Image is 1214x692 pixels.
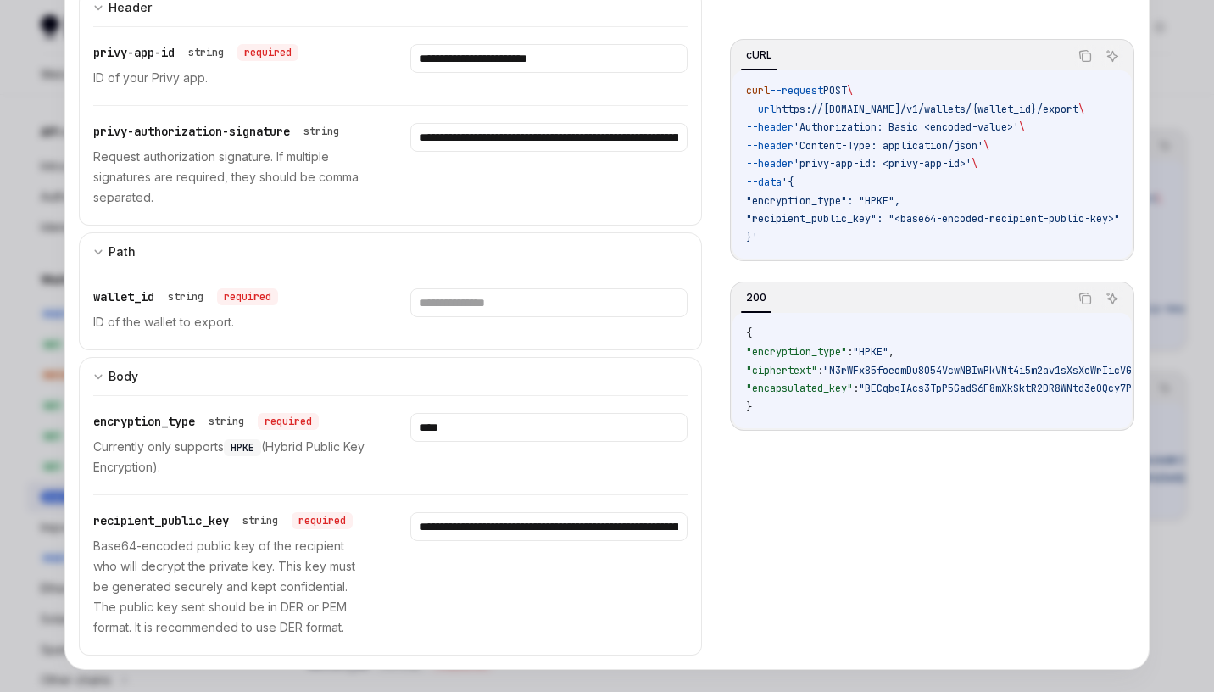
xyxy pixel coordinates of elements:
[303,125,339,138] div: string
[853,345,888,359] span: "HPKE"
[93,312,370,332] p: ID of the wallet to export.
[93,289,154,304] span: wallet_id
[847,345,853,359] span: :
[93,437,370,477] p: Currently only supports (Hybrid Public Key Encryption).
[853,382,859,395] span: :
[168,290,203,304] div: string
[888,345,894,359] span: ,
[776,103,1078,116] span: https://[DOMAIN_NAME]/v1/wallets/{wallet_id}/export
[823,84,847,98] span: POST
[93,536,370,638] p: Base64-encoded public key of the recipient who will decrypt the private key. This key must be gen...
[983,139,989,153] span: \
[746,84,770,98] span: curl
[746,382,853,395] span: "encapsulated_key"
[746,120,794,134] span: --header
[93,68,370,88] p: ID of your Privy app.
[258,413,319,430] div: required
[847,84,853,98] span: \
[242,514,278,527] div: string
[292,512,353,529] div: required
[209,415,244,428] div: string
[794,139,983,153] span: 'Content-Type: application/json'
[770,84,823,98] span: --request
[188,46,224,59] div: string
[1074,287,1096,310] button: Copy the contents from the code block
[93,45,175,60] span: privy-app-id
[794,120,1019,134] span: 'Authorization: Basic <encoded-value>'
[746,194,900,208] span: "encryption_type": "HPKE",
[93,124,290,139] span: privy-authorization-signature
[1074,45,1096,67] button: Copy the contents from the code block
[93,512,353,529] div: recipient_public_key
[746,176,782,189] span: --data
[746,231,758,244] span: }'
[1101,287,1123,310] button: Ask AI
[93,123,346,140] div: privy-authorization-signature
[741,45,777,65] div: cURL
[79,357,702,395] button: expand input section
[794,157,972,170] span: 'privy-app-id: <privy-app-id>'
[93,413,319,430] div: encryption_type
[741,287,771,308] div: 200
[93,147,370,208] p: Request authorization signature. If multiple signatures are required, they should be comma separa...
[746,157,794,170] span: --header
[93,513,229,528] span: recipient_public_key
[746,345,847,359] span: "encryption_type"
[972,157,977,170] span: \
[79,232,702,271] button: expand input section
[93,44,298,61] div: privy-app-id
[1101,45,1123,67] button: Ask AI
[746,103,776,116] span: --url
[237,44,298,61] div: required
[93,414,195,429] span: encryption_type
[1078,103,1084,116] span: \
[817,364,823,377] span: :
[109,242,136,262] div: Path
[782,176,794,189] span: '{
[1019,120,1025,134] span: \
[93,288,278,305] div: wallet_id
[746,212,1120,226] span: "recipient_public_key": "<base64-encoded-recipient-public-key>"
[746,364,817,377] span: "ciphertext"
[746,326,752,340] span: {
[746,400,752,414] span: }
[746,139,794,153] span: --header
[217,288,278,305] div: required
[109,366,138,387] div: Body
[231,441,254,455] span: HPKE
